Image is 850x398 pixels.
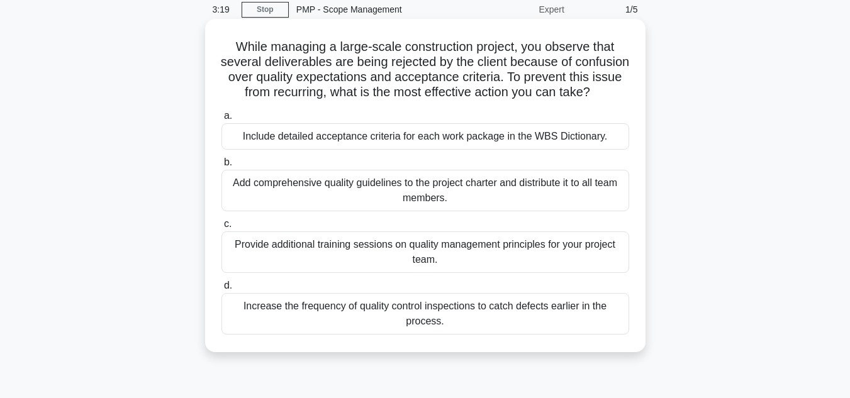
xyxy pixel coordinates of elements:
span: b. [224,157,232,167]
span: a. [224,110,232,121]
div: Add comprehensive quality guidelines to the project charter and distribute it to all team members. [221,170,629,211]
span: d. [224,280,232,290]
h5: While managing a large-scale construction project, you observe that several deliverables are bein... [220,39,630,101]
div: Include detailed acceptance criteria for each work package in the WBS Dictionary. [221,123,629,150]
div: Increase the frequency of quality control inspections to catch defects earlier in the process. [221,293,629,334]
div: Provide additional training sessions on quality management principles for your project team. [221,231,629,273]
span: c. [224,218,232,229]
a: Stop [242,2,289,18]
